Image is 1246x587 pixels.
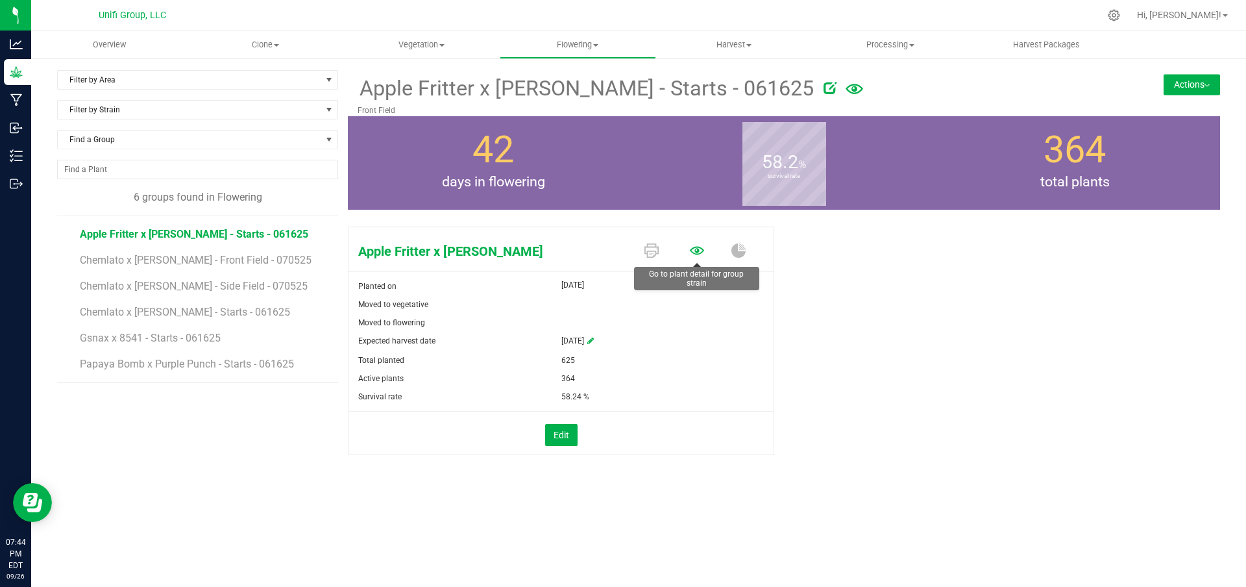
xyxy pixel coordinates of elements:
span: Apple Fritter x [PERSON_NAME] - Starts - 061625 [80,228,308,240]
span: 42 [472,128,514,171]
span: 364 [1044,128,1106,171]
inline-svg: Manufacturing [10,94,23,106]
span: Expected harvest date [358,336,435,345]
span: Gsnax x 8541 - Starts - 061625 [80,332,221,344]
a: Overview [31,31,188,58]
span: Apple Fritter x Donny Burger [348,242,631,261]
span: Papaya Bomb x Purple Punch - Starts - 061625 [80,358,294,370]
span: Filter by Strain [58,101,321,119]
span: Apple Fritter x [PERSON_NAME] - Starts - 061625 [358,73,814,105]
span: Find a Group [58,131,321,149]
span: [DATE] [561,277,584,293]
a: Clone [188,31,344,58]
p: 09/26 [6,571,25,581]
div: 6 groups found in Flowering [57,190,338,205]
span: Processing [812,39,968,51]
span: Active plants [358,374,404,383]
button: Edit [545,424,578,446]
span: Chemlato x [PERSON_NAME] - Front Field - 070525 [80,254,311,266]
p: 07:44 PM EDT [6,536,25,571]
span: total plants [929,172,1220,193]
div: Go to plant detail for group strain [639,269,754,288]
span: 58.24 % [561,388,589,406]
span: Chemlato x [PERSON_NAME] - Side Field - 070525 [80,280,308,292]
inline-svg: Inventory [10,149,23,162]
inline-svg: Analytics [10,38,23,51]
a: Harvest [656,31,812,58]
span: [DATE] [561,332,584,351]
span: Planted on [358,282,397,291]
button: Actions [1164,74,1220,95]
input: NO DATA FOUND [58,160,337,179]
span: Hi, [PERSON_NAME]! [1137,10,1221,20]
span: select [321,71,337,89]
group-info-box: Total number of plants [939,116,1210,210]
span: Clone [188,39,343,51]
p: Front Field [358,105,1065,116]
span: days in flowering [348,172,639,193]
span: Moved to vegetative [358,300,428,309]
span: Harvest [657,39,812,51]
div: Manage settings [1106,9,1122,21]
group-info-box: Survival rate [648,116,920,210]
iframe: Resource center [13,483,52,522]
b: survival rate [742,118,826,234]
span: Flowering [500,39,655,51]
span: Overview [75,39,143,51]
a: Vegetation [343,31,500,58]
a: Processing [812,31,968,58]
span: Filter by Area [58,71,321,89]
span: Chemlato x [PERSON_NAME] - Starts - 061625 [80,306,290,318]
span: 364 [561,369,575,388]
inline-svg: Grow [10,66,23,79]
span: Unifi Group, LLC [99,10,166,21]
span: 625 [561,351,575,369]
a: Flowering [500,31,656,58]
span: Harvest Packages [996,39,1097,51]
span: Moved to flowering [358,318,425,327]
a: Harvest Packages [968,31,1125,58]
span: Survival rate [358,392,402,401]
span: Total planted [358,356,404,365]
span: Vegetation [344,39,499,51]
inline-svg: Inbound [10,121,23,134]
inline-svg: Outbound [10,177,23,190]
group-info-box: Days in flowering [358,116,629,210]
